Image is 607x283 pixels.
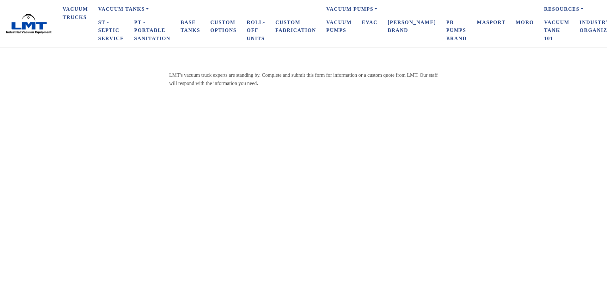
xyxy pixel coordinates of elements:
img: LMT [5,14,52,34]
a: Base Tanks [175,16,205,37]
a: Custom Options [205,16,242,37]
a: Custom Fabrication [270,16,321,37]
div: LMT's vacuum truck experts are standing by. Complete and submit this form for information or a cu... [169,71,438,87]
a: [PERSON_NAME] Brand [383,16,441,37]
a: PB Pumps Brand [441,16,472,45]
a: Vacuum Trucks [58,3,93,24]
a: Vacuum Tank 101 [539,16,574,45]
a: PT - Portable Sanitation [129,16,175,45]
a: Masport [472,16,511,29]
a: Roll-Off Units [242,16,270,45]
a: eVAC [357,16,383,29]
a: Vacuum Tanks [93,3,321,16]
a: ST - Septic Service [93,16,129,45]
a: Moro [511,16,539,29]
a: Vacuum Pumps [321,3,539,16]
a: Vacuum Pumps [321,16,357,37]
